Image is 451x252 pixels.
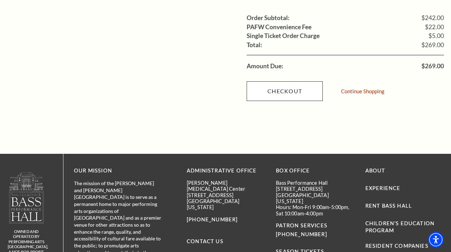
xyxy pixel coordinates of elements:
img: owned and operated by Performing Arts Fort Worth, A NOT-FOR-PROFIT 501(C)3 ORGANIZATION [8,172,44,223]
p: PATRON SERVICES [PHONE_NUMBER] [276,221,354,239]
p: BOX OFFICE [276,166,354,175]
p: [PERSON_NAME][MEDICAL_DATA] Center [187,180,265,192]
a: Experience [365,185,401,191]
span: $269.00 [421,42,444,48]
label: Amount Due: [247,63,283,69]
a: Checkout [247,81,323,101]
span: $5.00 [428,33,444,39]
p: Hours: Mon-Fri 9:00am-5:00pm, Sat 10:00am-4:00pm [276,204,354,216]
label: Total: [247,42,262,48]
p: [PHONE_NUMBER] [187,215,265,224]
p: [STREET_ADDRESS] [276,186,354,192]
p: OUR MISSION [74,166,162,175]
label: Single Ticket Order Charge [247,33,320,39]
a: Children's Education Program [365,220,434,233]
a: Continue Shopping [341,89,384,94]
p: Administrative Office [187,166,265,175]
p: Bass Performance Hall [276,180,354,186]
a: Rent Bass Hall [365,203,412,209]
span: $242.00 [421,15,444,21]
p: [STREET_ADDRESS] [187,192,265,198]
div: Accessibility Menu [428,232,444,247]
span: $22.00 [425,24,444,30]
label: Order Subtotal: [247,15,290,21]
a: Contact Us [187,238,223,244]
p: [GEOGRAPHIC_DATA][US_STATE] [276,192,354,204]
a: About [365,168,385,174]
p: [GEOGRAPHIC_DATA][US_STATE] [187,198,265,210]
label: PAFW Convenience Fee [247,24,311,30]
a: Resident Companies [365,243,428,249]
span: $269.00 [421,63,444,69]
